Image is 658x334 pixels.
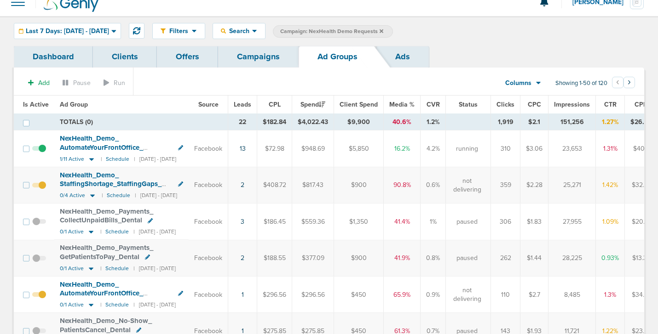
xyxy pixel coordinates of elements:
[491,204,520,240] td: 306
[421,204,446,240] td: 1%
[106,156,129,163] small: Schedule
[240,145,246,153] a: 13
[596,114,625,130] td: 1.27%
[596,240,625,276] td: 0.93%
[623,77,635,88] button: Go to next page
[269,101,281,108] span: CPL
[300,101,325,108] span: Spend
[241,181,244,189] a: 2
[292,240,334,276] td: $377.09
[133,301,176,308] small: | [DATE] - [DATE]
[23,101,49,108] span: Is Active
[257,114,292,130] td: $182.84
[280,28,383,35] span: Campaign: NexHealth Demo Requests
[93,46,157,68] a: Clients
[451,286,483,304] span: not delivering
[60,207,153,225] span: NexHealth_ Demo_ Payments_ CollectUnpaidBills_ Dental
[389,101,415,108] span: Media %
[421,130,446,167] td: 4.2%
[334,167,384,204] td: $900
[520,114,548,130] td: $2.1
[491,167,520,204] td: 359
[218,46,299,68] a: Campaigns
[257,130,292,167] td: $72.98
[241,254,244,262] a: 2
[23,76,55,90] button: Add
[189,240,228,276] td: Facebook
[135,192,177,199] small: | [DATE] - [DATE]
[421,114,446,130] td: 1.2%
[100,265,101,272] small: |
[60,171,162,197] span: NexHealth_ Demo_ StaffingShortage_ StaffingGaps_ Dental
[60,280,155,306] span: NexHealth_ Demo_ AutomateYourFrontOffice_ TimeConsumingOffice_ Dental
[292,277,334,313] td: $296.56
[134,156,176,163] small: | [DATE] - [DATE]
[60,243,153,261] span: NexHealth_ Demo_ Payments_ GetPatientsToPay_ Dental
[38,79,50,87] span: Add
[491,130,520,167] td: 310
[257,204,292,240] td: $186.45
[292,130,334,167] td: $948.69
[548,130,596,167] td: 23,653
[520,277,548,313] td: $2.7
[334,114,384,130] td: $9,900
[427,101,440,108] span: CVR
[555,79,607,87] span: Showing 1-50 of 120
[226,27,252,35] span: Search
[60,301,84,308] span: 0/1 Active
[198,101,219,108] span: Source
[459,101,478,108] span: Status
[604,101,617,108] span: CTR
[548,204,596,240] td: 27,955
[635,101,649,108] span: CPM
[456,217,478,226] span: paused
[520,167,548,204] td: $2.28
[384,277,421,313] td: 65.9%
[299,46,376,68] a: Ad Groups
[60,265,84,272] span: 0/1 Active
[100,301,101,308] small: |
[491,114,520,130] td: 1,919
[257,240,292,276] td: $188.55
[60,228,84,235] span: 0/1 Active
[491,240,520,276] td: 262
[505,79,531,88] span: Columns
[496,101,514,108] span: Clicks
[520,130,548,167] td: $3.06
[189,130,228,167] td: Facebook
[133,265,176,272] small: | [DATE] - [DATE]
[451,176,483,194] span: not delivering
[241,218,244,226] a: 3
[60,101,88,108] span: Ad Group
[548,167,596,204] td: 25,271
[60,192,85,199] span: 0/4 Active
[376,46,429,68] a: Ads
[554,101,590,108] span: Impressions
[334,277,384,313] td: $450
[384,240,421,276] td: 41.9%
[14,46,93,68] a: Dashboard
[384,114,421,130] td: 40.6%
[105,301,129,308] small: Schedule
[292,167,334,204] td: $817.43
[166,27,192,35] span: Filters
[257,277,292,313] td: $296.56
[548,114,596,130] td: 151,256
[520,240,548,276] td: $1.44
[520,204,548,240] td: $1.83
[105,265,129,272] small: Schedule
[596,204,625,240] td: 1.09%
[100,228,101,235] small: |
[334,130,384,167] td: $5,850
[292,114,334,130] td: $4,022.43
[60,317,152,334] span: NexHealth_ Demo_ No-Show_ PatientsCancel_ Dental
[26,28,109,34] span: Last 7 Days: [DATE] - [DATE]
[105,228,129,235] small: Schedule
[133,228,176,235] small: | [DATE] - [DATE]
[421,277,446,313] td: 0.9%
[456,254,478,263] span: paused
[242,291,244,299] a: 1
[334,204,384,240] td: $1,350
